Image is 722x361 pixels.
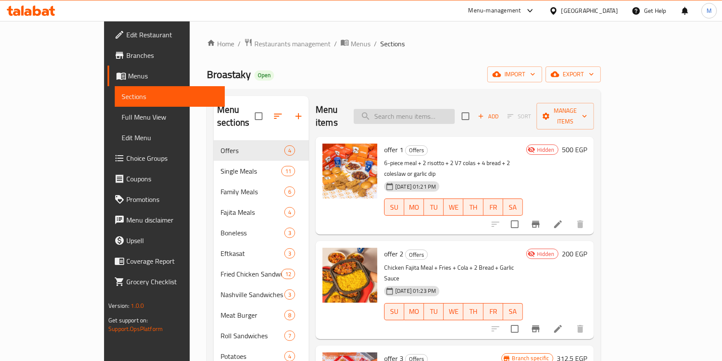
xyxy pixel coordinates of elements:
[543,105,587,127] span: Manage items
[214,202,309,223] div: Fajita Meals4
[285,229,295,237] span: 3
[467,305,480,318] span: TH
[107,66,225,86] a: Menus
[384,143,403,156] span: offer 1
[107,189,225,210] a: Promotions
[284,145,295,156] div: items
[467,201,480,214] span: TH
[284,187,295,197] div: items
[427,201,440,214] span: TU
[506,215,524,233] span: Select to update
[525,214,546,235] button: Branch-specific-item
[217,103,255,129] h2: Menu sections
[534,146,558,154] span: Hidden
[285,147,295,155] span: 4
[214,223,309,243] div: Boneless3
[561,6,618,15] div: [GEOGRAPHIC_DATA]
[570,319,591,339] button: delete
[284,207,295,217] div: items
[221,331,284,341] span: Roll Sandwiches
[107,271,225,292] a: Grocery Checklist
[238,39,241,49] li: /
[107,230,225,251] a: Upsell
[115,86,225,107] a: Sections
[483,303,503,320] button: FR
[525,319,546,339] button: Branch-specific-item
[424,303,444,320] button: TU
[474,110,502,123] span: Add item
[506,320,524,338] span: Select to update
[221,228,284,238] span: Boneless
[122,132,218,143] span: Edit Menu
[107,251,225,271] a: Coverage Report
[282,167,295,175] span: 11
[503,199,523,216] button: SA
[115,127,225,148] a: Edit Menu
[384,199,404,216] button: SU
[404,199,424,216] button: MO
[122,91,218,102] span: Sections
[570,214,591,235] button: delete
[487,201,500,214] span: FR
[507,201,519,214] span: SA
[107,210,225,230] a: Menu disclaimer
[221,310,284,320] span: Meat Burger
[221,166,281,176] div: Single Meals
[254,72,274,79] span: Open
[221,145,284,156] span: Offers
[322,144,377,199] img: offer 1
[207,38,601,49] nav: breadcrumb
[707,6,712,15] span: M
[221,207,284,217] span: Fajita Meals
[107,168,225,189] a: Coupons
[131,300,144,311] span: 1.0.0
[374,39,377,49] li: /
[285,352,295,361] span: 4
[244,38,331,49] a: Restaurants management
[546,66,601,82] button: export
[404,303,424,320] button: MO
[408,201,421,214] span: MO
[463,303,483,320] button: TH
[108,300,129,311] span: Version:
[388,305,401,318] span: SU
[424,199,444,216] button: TU
[316,103,343,129] h2: Menu items
[562,144,587,156] h6: 500 EGP
[108,323,163,334] a: Support.OpsPlatform
[456,107,474,125] span: Select section
[494,69,535,80] span: import
[254,39,331,49] span: Restaurants management
[207,65,251,84] span: Broastaky
[502,110,537,123] span: Select section first
[288,106,309,126] button: Add section
[282,270,295,278] span: 12
[126,153,218,163] span: Choice Groups
[254,70,274,81] div: Open
[221,248,284,259] span: Eftkasat
[468,6,521,16] div: Menu-management
[406,250,427,260] span: Offers
[285,250,295,258] span: 3
[214,243,309,264] div: Eftkasat3
[285,311,295,319] span: 8
[444,303,463,320] button: WE
[214,264,309,284] div: Fried Chicken Sandwiches12
[553,219,563,229] a: Edit menu item
[405,145,428,156] div: Offers
[285,291,295,299] span: 3
[284,289,295,300] div: items
[553,324,563,334] a: Edit menu item
[115,107,225,127] a: Full Menu View
[380,39,405,49] span: Sections
[537,103,594,129] button: Manage items
[447,305,460,318] span: WE
[507,305,519,318] span: SA
[285,332,295,340] span: 7
[444,199,463,216] button: WE
[334,39,337,49] li: /
[447,201,460,214] span: WE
